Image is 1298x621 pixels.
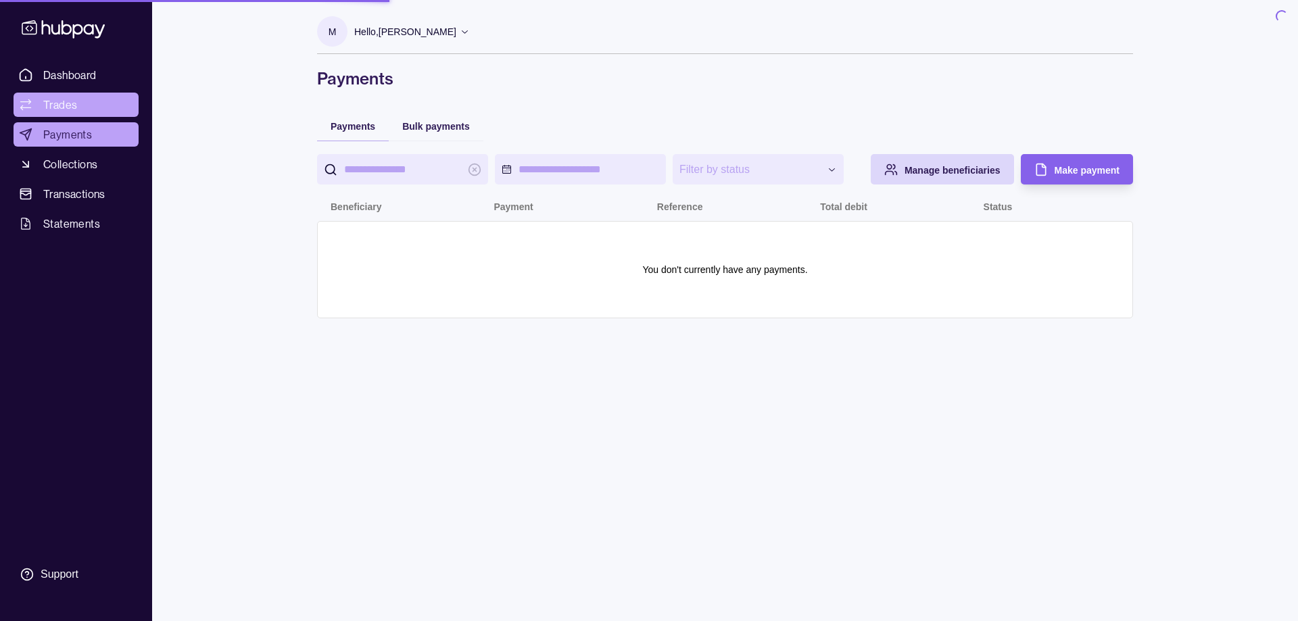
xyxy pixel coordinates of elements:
[43,186,105,202] span: Transactions
[1055,165,1120,176] span: Make payment
[43,67,97,83] span: Dashboard
[14,122,139,147] a: Payments
[871,154,1014,184] button: Manage beneficiaries
[41,567,78,582] div: Support
[43,216,100,232] span: Statements
[344,154,461,184] input: search
[329,24,337,39] p: M
[402,121,470,132] span: Bulk payments
[14,560,139,589] a: Support
[905,165,1001,176] span: Manage beneficiaries
[43,126,92,143] span: Payments
[331,121,375,132] span: Payments
[14,93,139,117] a: Trades
[43,97,77,113] span: Trades
[642,262,807,277] p: You don't currently have any payments.
[657,201,703,212] p: Reference
[14,152,139,176] a: Collections
[331,201,381,212] p: Beneficiary
[14,63,139,87] a: Dashboard
[984,201,1013,212] p: Status
[494,201,533,212] p: Payment
[43,156,97,172] span: Collections
[354,24,456,39] p: Hello, [PERSON_NAME]
[317,68,1133,89] h1: Payments
[14,212,139,236] a: Statements
[820,201,867,212] p: Total debit
[1021,154,1133,184] button: Make payment
[14,182,139,206] a: Transactions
